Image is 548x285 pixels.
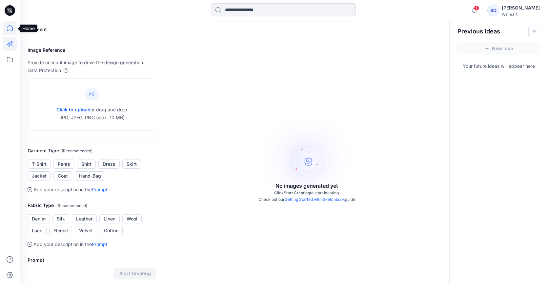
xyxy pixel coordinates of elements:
[502,4,540,12] div: [PERSON_NAME]
[28,160,51,169] button: T-Shirt
[53,160,74,169] button: Pants
[28,46,156,54] h2: Image Reference
[77,160,96,169] button: Shirt
[457,28,500,35] h2: Previous Ideas
[284,190,310,195] span: Start Creating
[56,106,127,122] p: or drag and drop JPG, JPEG, PNG (max. 10 MB)
[99,214,120,223] button: Linen
[450,60,548,70] p: Your future ideas will appear here
[72,214,97,223] button: Leather
[28,201,156,210] h2: Fabric Type
[285,197,345,202] a: Getting Started with Sketchbook
[487,5,499,16] div: SD
[502,12,540,17] div: Walmart
[62,148,92,153] span: ( Recommended )
[28,66,61,74] p: Data Protection
[258,190,355,203] p: Click to start ideating. Check out our guide
[75,226,97,235] button: Velvet
[92,187,108,192] a: Prompt
[100,226,123,235] button: Cotton
[53,171,72,180] button: Coat
[28,147,156,155] h2: Garment Type
[92,241,108,247] a: Prompt
[98,160,120,169] button: Dress
[28,171,51,180] button: Jacket
[56,107,91,112] span: Click to upload
[33,240,108,248] p: Add your description in the
[275,182,338,190] p: No images generated yet
[528,26,540,37] button: Toggle idea bar
[28,214,50,223] button: Denim
[28,256,156,264] h2: Prompt
[52,214,69,223] button: Silk
[75,171,105,180] button: Hand-Bag
[49,226,72,235] button: Fleece
[56,203,87,208] span: ( Recommended )
[122,214,142,223] button: Wool
[122,160,141,169] button: Skirt
[33,186,108,194] p: Add your description in the
[28,59,156,66] p: Provide an input image to drive the design generation.
[474,6,479,11] span: 1
[28,226,47,235] button: Lace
